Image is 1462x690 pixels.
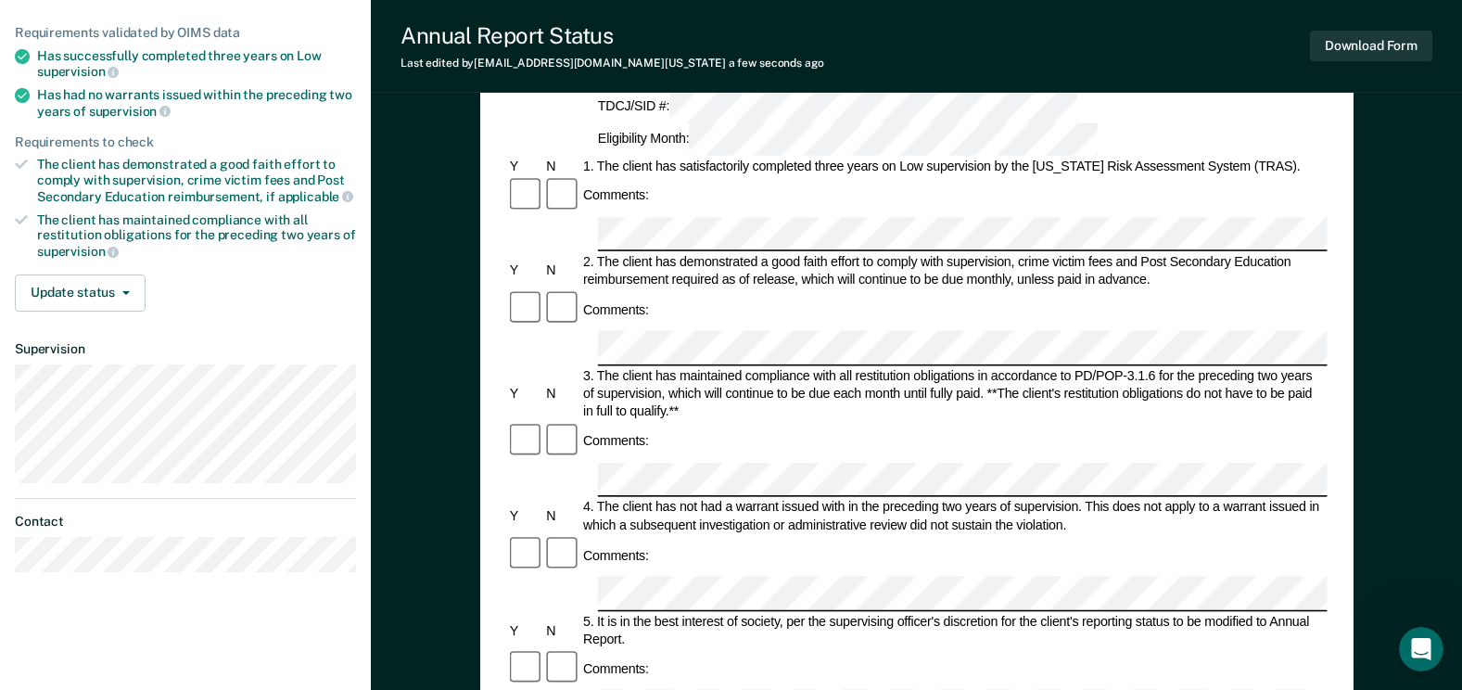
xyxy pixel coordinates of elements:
div: Requirements validated by OIMS data [15,25,356,41]
div: N [543,385,580,402]
div: Y [506,385,543,402]
div: Requirements to check [15,134,356,150]
div: Comments: [580,546,652,564]
button: Download Form [1310,31,1432,61]
div: Comments: [580,301,652,319]
dt: Contact [15,514,356,530]
div: 2. The client has demonstrated a good faith effort to comply with supervision, crime victim fees ... [580,253,1328,288]
span: a few seconds ago [729,57,824,70]
div: Y [506,262,543,280]
div: N [543,158,580,175]
div: N [543,621,580,639]
div: The client has maintained compliance with all restitution obligations for the preceding two years of [37,212,356,260]
iframe: Intercom live chat [1399,627,1443,671]
dt: Supervision [15,341,356,357]
div: Y [506,621,543,639]
div: 5. It is in the best interest of society, per the supervising officer's discretion for the client... [580,612,1328,647]
div: The client has demonstrated a good faith effort to comply with supervision, crime victim fees and... [37,157,356,204]
div: Last edited by [EMAIL_ADDRESS][DOMAIN_NAME][US_STATE] [400,57,824,70]
div: 1. The client has satisfactorily completed three years on Low supervision by the [US_STATE] Risk ... [580,158,1328,175]
div: Y [506,507,543,525]
div: N [543,507,580,525]
div: N [543,262,580,280]
div: Comments: [580,660,652,678]
div: 4. The client has not had a warrant issued with in the preceding two years of supervision. This d... [580,499,1328,534]
div: Has successfully completed three years on Low [37,48,356,80]
div: TDCJ/SID #: [594,91,1080,123]
div: Eligibility Month: [594,123,1100,156]
div: Comments: [580,187,652,205]
span: supervision [89,104,171,119]
div: Has had no warrants issued within the preceding two years of [37,87,356,119]
div: Y [506,158,543,175]
span: supervision [37,64,119,79]
span: applicable [278,189,353,204]
span: supervision [37,244,119,259]
div: 3. The client has maintained compliance with all restitution obligations in accordance to PD/POP-... [580,367,1328,420]
div: Annual Report Status [400,22,824,49]
button: Update status [15,275,146,312]
div: Comments: [580,432,652,450]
